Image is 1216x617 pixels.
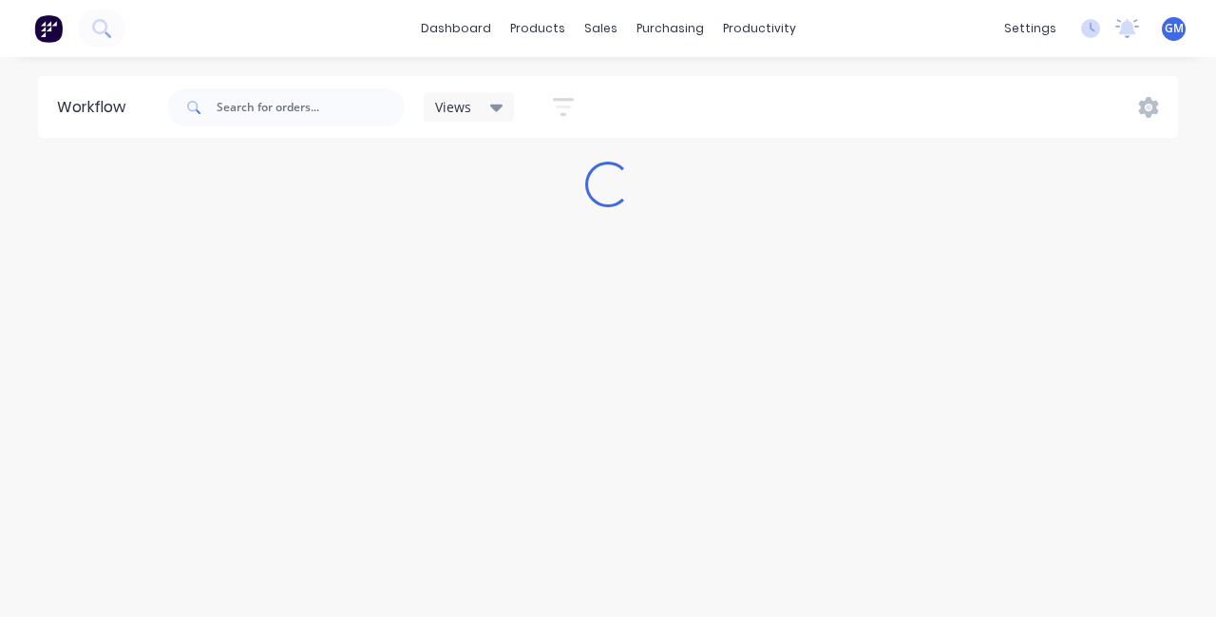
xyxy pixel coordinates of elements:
a: dashboard [411,14,501,43]
div: products [501,14,575,43]
div: purchasing [627,14,713,43]
div: settings [995,14,1066,43]
span: Views [435,97,471,117]
img: Factory [34,14,63,43]
div: Workflow [57,96,135,119]
input: Search for orders... [217,88,405,126]
span: GM [1165,20,1184,37]
div: sales [575,14,627,43]
div: productivity [713,14,806,43]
